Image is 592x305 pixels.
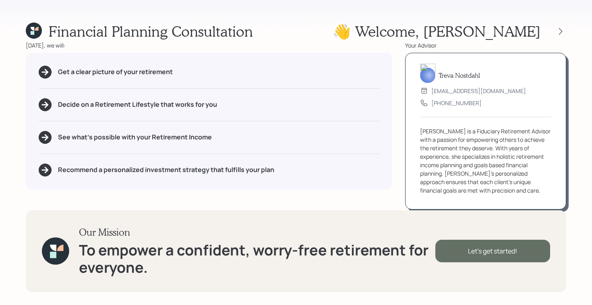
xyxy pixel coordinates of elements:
h3: Our Mission [79,226,435,238]
h5: See what's possible with your Retirement Income [58,133,212,141]
h5: Decide on a Retirement Lifestyle that works for you [58,101,217,108]
h5: Treva Nostdahl [439,71,480,79]
h1: 👋 Welcome , [PERSON_NAME] [333,23,540,40]
div: Let's get started! [435,240,550,262]
h5: Get a clear picture of your retirement [58,68,173,76]
div: Your Advisor [405,41,566,50]
h5: Recommend a personalized investment strategy that fulfills your plan [58,166,274,174]
div: [DATE], we will: [26,41,392,50]
h1: To empower a confident, worry-free retirement for everyone. [79,241,435,276]
div: [PERSON_NAME] is a Fiduciary Retirement Advisor with a passion for empowering others to achieve t... [420,127,551,195]
div: [PHONE_NUMBER] [431,99,482,107]
div: [EMAIL_ADDRESS][DOMAIN_NAME] [431,87,526,95]
img: treva-nostdahl-headshot.png [420,64,435,83]
h1: Financial Planning Consultation [48,23,253,40]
